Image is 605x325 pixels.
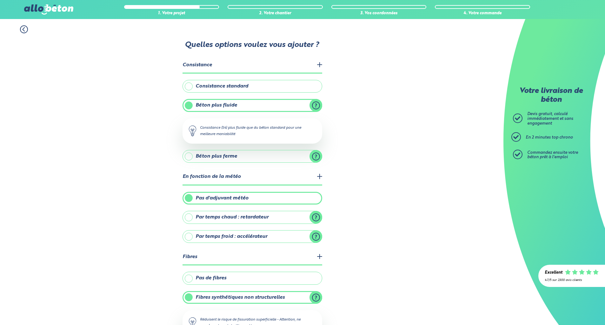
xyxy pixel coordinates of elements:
[182,41,322,50] p: Quelles options voulez vous ajouter ?
[527,151,578,159] span: Commandez ensuite votre béton prêt à l'emploi
[183,291,322,304] label: Fibres synthétiques non structurelles
[527,112,573,125] span: Devis gratuit, calculé immédiatement et sans engagement
[435,11,530,16] div: 4. Votre commande
[183,80,322,93] label: Consistance standard
[183,99,322,112] label: Béton plus fluide
[526,135,573,140] span: En 2 minutes top chrono
[183,249,322,265] legend: Fibres
[183,57,322,74] legend: Consistance
[24,4,73,15] img: allobéton
[124,11,219,16] div: 1. Votre projet
[228,11,323,16] div: 2. Votre chantier
[183,211,322,224] label: Par temps chaud : retardateur
[183,169,322,185] legend: En fonction de la météo
[183,118,322,144] div: Consistance (S4) plus fluide que du béton standard pour une meilleure maniabilité
[545,278,599,282] div: 4.7/5 sur 2300 avis clients
[548,300,598,318] iframe: Help widget launcher
[183,230,322,243] label: Par temps froid : accélérateur
[331,11,427,16] div: 3. Vos coordonnées
[183,192,322,205] label: Pas d'adjuvant météo
[515,87,588,104] p: Votre livraison de béton
[545,270,562,275] div: Excellent
[183,272,322,284] label: Pas de fibres
[183,150,322,163] label: Béton plus ferme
